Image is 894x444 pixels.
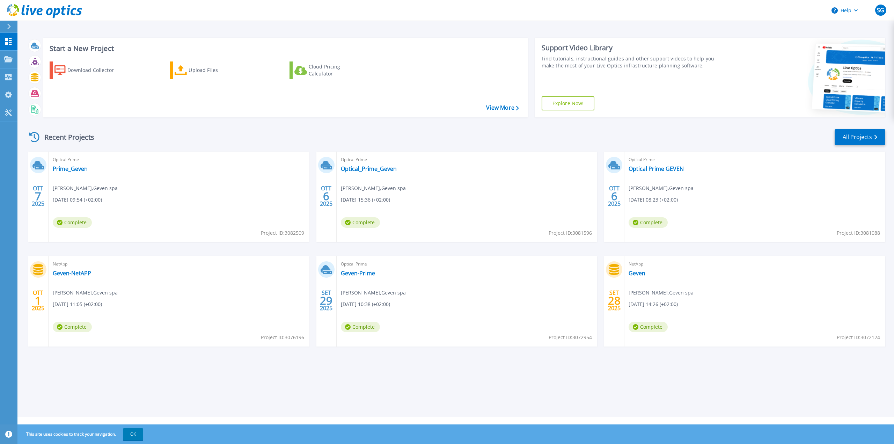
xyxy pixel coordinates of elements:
[341,217,380,228] span: Complete
[53,184,118,192] span: [PERSON_NAME] , Geven spa
[629,184,694,192] span: [PERSON_NAME] , Geven spa
[549,334,592,341] span: Project ID: 3072954
[341,260,593,268] span: Optical Prime
[290,61,367,79] a: Cloud Pricing Calculator
[35,193,41,199] span: 7
[323,193,329,199] span: 6
[19,428,143,441] span: This site uses cookies to track your navigation.
[53,322,92,332] span: Complete
[542,55,723,69] div: Find tutorials, instructional guides and other support videos to help you make the most of your L...
[320,298,332,304] span: 29
[629,260,881,268] span: NetApp
[320,288,333,313] div: SET 2025
[309,63,365,77] div: Cloud Pricing Calculator
[189,63,244,77] div: Upload Files
[542,43,723,52] div: Support Video Library
[50,45,519,52] h3: Start a New Project
[261,334,304,341] span: Project ID: 3076196
[629,300,678,308] span: [DATE] 14:26 (+02:00)
[31,183,45,209] div: OTT 2025
[53,196,102,204] span: [DATE] 09:54 (+02:00)
[608,183,621,209] div: OTT 2025
[629,322,668,332] span: Complete
[341,156,593,163] span: Optical Prime
[549,229,592,237] span: Project ID: 3081596
[629,165,684,172] a: Optical Prime GEVEN
[608,288,621,313] div: SET 2025
[320,183,333,209] div: OTT 2025
[608,298,621,304] span: 28
[629,196,678,204] span: [DATE] 08:23 (+02:00)
[50,61,127,79] a: Download Collector
[341,184,406,192] span: [PERSON_NAME] , Geven spa
[53,165,88,172] a: Prime_Geven
[611,193,617,199] span: 6
[837,229,880,237] span: Project ID: 3081088
[53,156,305,163] span: Optical Prime
[261,229,304,237] span: Project ID: 3082509
[123,428,143,441] button: OK
[341,270,375,277] a: Geven-Prime
[53,270,91,277] a: Geven-NetAPP
[341,196,390,204] span: [DATE] 15:36 (+02:00)
[341,165,397,172] a: Optical_Prime_Geven
[629,217,668,228] span: Complete
[67,63,123,77] div: Download Collector
[341,289,406,297] span: [PERSON_NAME] , Geven spa
[835,129,885,145] a: All Projects
[170,61,248,79] a: Upload Files
[341,300,390,308] span: [DATE] 10:38 (+02:00)
[31,288,45,313] div: OTT 2025
[877,7,884,13] span: SG
[486,104,519,111] a: View More
[53,300,102,308] span: [DATE] 11:05 (+02:00)
[53,289,118,297] span: [PERSON_NAME] , Geven spa
[341,322,380,332] span: Complete
[35,298,41,304] span: 1
[629,270,645,277] a: Geven
[27,129,104,146] div: Recent Projects
[837,334,880,341] span: Project ID: 3072124
[542,96,595,110] a: Explore Now!
[53,217,92,228] span: Complete
[629,156,881,163] span: Optical Prime
[53,260,305,268] span: NetApp
[629,289,694,297] span: [PERSON_NAME] , Geven spa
